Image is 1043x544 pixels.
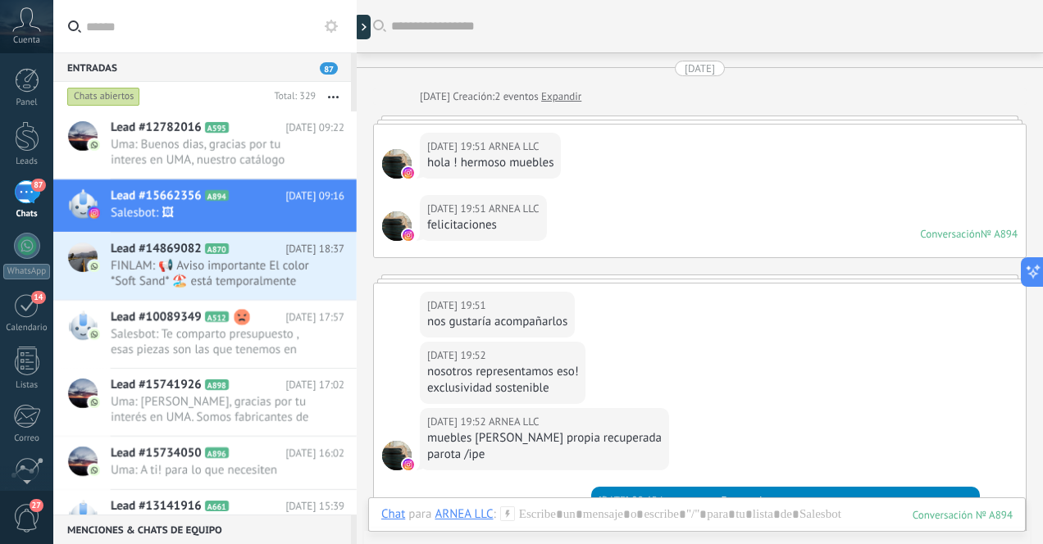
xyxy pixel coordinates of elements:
div: Creación: [420,88,581,105]
span: Lead #15741926 [111,377,202,393]
div: № A894 [981,227,1018,241]
div: [DATE] 19:51 [427,138,489,155]
span: [DATE] 17:02 [285,377,344,393]
span: 14 [31,291,45,304]
div: [DATE] 19:52 [427,414,489,430]
span: Instagram [660,492,706,509]
div: Leads [3,156,51,167]
span: [DATE] 18:37 [285,241,344,257]
div: exclusividad sostenible [427,380,578,397]
a: Lead #10089349 A512 [DATE] 17:57 Salesbot: Te comparto presupuesto , esas piezas son las que tene... [53,301,357,368]
div: Listas [3,380,51,391]
div: WhatsApp [3,264,50,279]
span: A870 [205,243,229,254]
div: muebles [PERSON_NAME] propia recuperada [427,430,662,447]
img: com.amocrm.amocrmwa.svg [89,329,100,340]
div: hola ! hermoso muebles [427,155,553,171]
div: Panel [3,97,51,108]
span: A896 [205,447,229,458]
span: ARNEA LLC [382,211,412,241]
div: parota /ipe [427,447,662,463]
div: [DATE] 08:45 [599,492,660,509]
div: Chats [3,209,51,220]
a: Lead #15741926 A898 [DATE] 17:02 Uma: [PERSON_NAME], gracias por tu interés en UMA. Somos fabrica... [53,369,357,436]
img: com.amocrm.amocrmwa.svg [89,139,100,151]
span: Lead #10089349 [111,309,202,325]
img: com.amocrm.amocrmwa.svg [89,261,100,272]
span: para [408,506,431,523]
a: Lead #15734050 A896 [DATE] 16:02 Uma: A ti! para lo que necesiten [53,437,357,489]
span: [DATE] 09:22 [285,120,344,136]
div: Correo [3,433,51,444]
span: ARNEA LLC [382,441,412,470]
span: ARNEA LLC [489,138,540,155]
div: [DATE] 19:51 [427,201,489,217]
div: 894 [913,508,1013,522]
span: Lead #13141916 [111,498,202,515]
span: [DATE] 15:39 [285,498,344,515]
span: Entregado [721,492,767,509]
div: Total: 329 [267,88,316,105]
div: Calendario [3,323,51,333]
span: Lead #15734050 [111,445,202,461]
div: [DATE] 19:51 [427,297,489,314]
span: 2 eventos [494,88,538,105]
div: ARNEA LLC [435,506,493,521]
img: com.amocrm.amocrmwa.svg [89,397,100,408]
button: Más [316,82,351,111]
span: A661 [205,501,229,511]
div: felicitaciones [427,217,540,233]
img: instagram.svg [89,207,100,219]
span: Cuenta [13,35,40,46]
img: com.amocrm.amocrmwa.svg [89,465,100,476]
a: Expandir [541,88,581,105]
span: Lead #12782016 [111,120,202,136]
span: Lead #15662356 [111,188,202,204]
span: ARNEA LLC [489,201,540,217]
span: Salesbot: Te comparto presupuesto , esas piezas son las que tenemos en stock. En un par de semana... [111,326,313,357]
div: nosotros representamos eso! [427,364,578,380]
div: Entradas [53,52,351,82]
span: Uma: [PERSON_NAME], gracias por tu interés en UMA. Somos fabricantes de mobiliario boutique artes... [111,394,313,425]
a: Lead #14869082 A870 [DATE] 18:37 FINLAM: 📢 Aviso importante El color *Soft Sand* 🏖️ está temporal... [53,233,357,300]
span: Salesbot: 🖼 [111,205,313,220]
span: FINLAM: 📢 Aviso importante El color *Soft Sand* 🏖️ está temporalmente agotado, pero muy pronto vo... [111,258,313,289]
img: instagram.svg [403,167,414,179]
div: [DATE] [420,88,453,105]
span: A898 [205,379,229,390]
span: ARNEA LLC [382,149,412,179]
div: Chats abiertos [67,87,140,107]
span: A512 [205,311,229,322]
span: Uma: A ti! para lo que necesiten [111,462,313,478]
span: [DATE] 09:16 [285,188,344,204]
span: A894 [205,190,229,201]
div: Conversación [920,227,981,241]
div: Mostrar [354,15,371,39]
span: Lead #14869082 [111,241,202,257]
span: 87 [31,179,45,192]
div: [DATE] 19:52 [427,347,489,364]
span: A595 [205,122,229,133]
div: Menciones & Chats de equipo [53,515,351,544]
span: : [494,506,496,523]
span: 87 [320,62,338,75]
span: 27 [30,499,43,512]
div: nos gustaría acompañarlos [427,314,567,330]
a: Lead #15662356 A894 [DATE] 09:16 Salesbot: 🖼 [53,179,357,232]
div: [DATE] [685,61,715,76]
img: instagram.svg [403,229,414,241]
span: ARNEA LLC [489,414,540,430]
span: [DATE] 16:02 [285,445,344,461]
a: Lead #12782016 A595 [DATE] 09:22 Uma: Buenos dias, gracias por tu interes en UMA, nuestro catálog... [53,111,357,179]
span: Uma: Buenos dias, gracias por tu interes en UMA, nuestro catálogo refleja principalmente el stock... [111,137,313,168]
img: instagram.svg [403,459,414,470]
span: [DATE] 17:57 [285,309,344,325]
